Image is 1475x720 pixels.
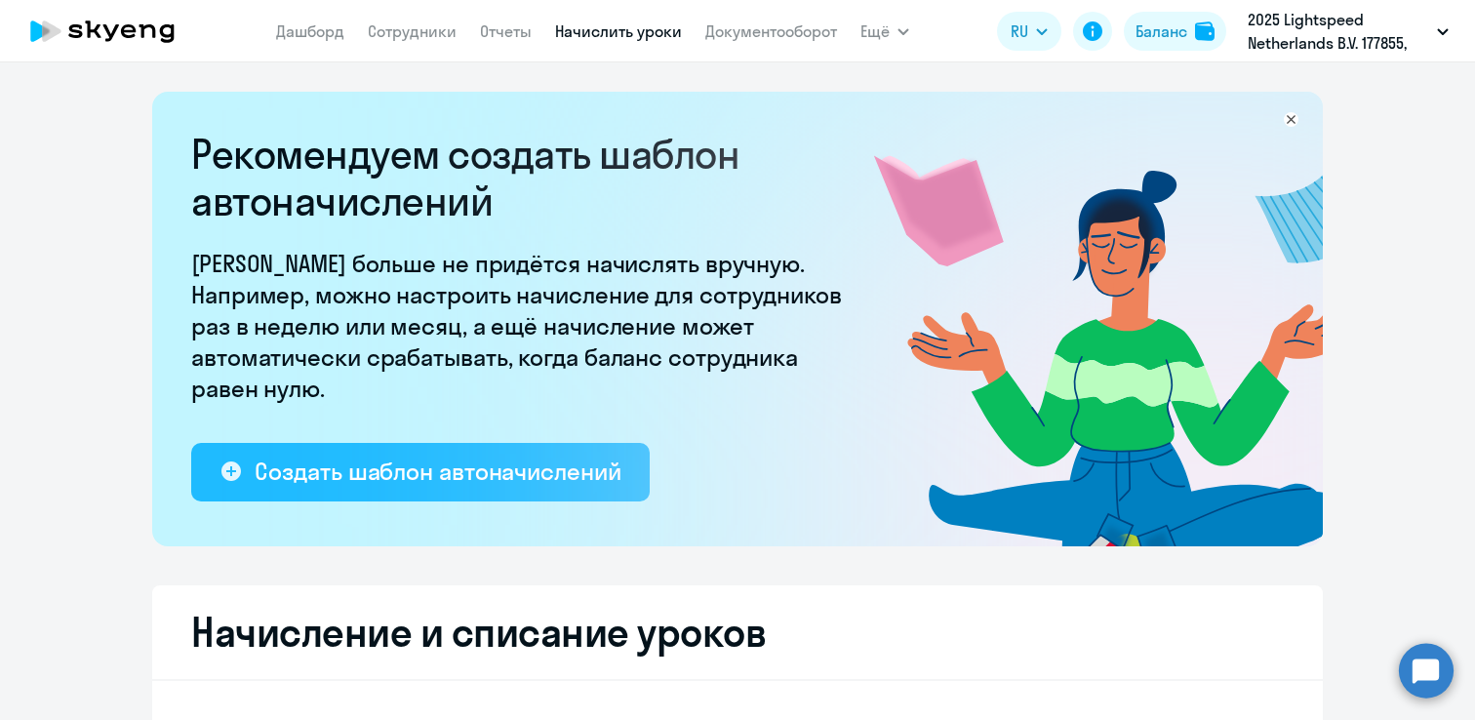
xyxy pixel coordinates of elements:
[191,443,650,501] button: Создать шаблон автоначислений
[1195,21,1215,41] img: balance
[276,21,344,41] a: Дашборд
[1248,8,1429,55] p: 2025 Lightspeed Netherlands B.V. 177855, [GEOGRAPHIC_DATA], ООО
[860,20,890,43] span: Ещё
[480,21,532,41] a: Отчеты
[997,12,1061,51] button: RU
[555,21,682,41] a: Начислить уроки
[255,456,620,487] div: Создать шаблон автоначислений
[1238,8,1458,55] button: 2025 Lightspeed Netherlands B.V. 177855, [GEOGRAPHIC_DATA], ООО
[191,609,1284,656] h2: Начисление и списание уроков
[191,131,855,224] h2: Рекомендуем создать шаблон автоначислений
[860,12,909,51] button: Ещё
[1011,20,1028,43] span: RU
[1124,12,1226,51] button: Балансbalance
[191,248,855,404] p: [PERSON_NAME] больше не придётся начислять вручную. Например, можно настроить начисление для сотр...
[368,21,457,41] a: Сотрудники
[1136,20,1187,43] div: Баланс
[705,21,837,41] a: Документооборот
